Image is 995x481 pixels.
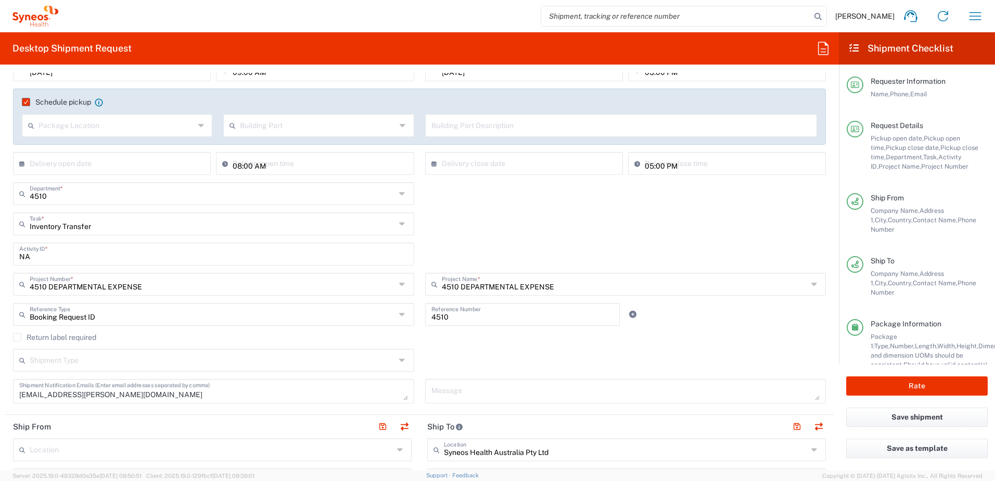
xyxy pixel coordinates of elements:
[878,162,921,170] span: Project Name,
[875,216,888,224] span: City,
[921,162,968,170] span: Project Number
[822,471,983,480] span: Copyright © [DATE]-[DATE] Agistix Inc., All Rights Reserved
[937,342,956,350] span: Width,
[871,333,897,350] span: Package 1:
[871,77,946,85] span: Requester Information
[846,439,988,458] button: Save as template
[888,279,913,287] span: Country,
[848,42,953,55] h2: Shipment Checklist
[871,207,920,214] span: Company Name,
[913,279,958,287] span: Contact Name,
[871,121,923,130] span: Request Details
[212,473,254,479] span: [DATE] 09:39:01
[12,42,132,55] h2: Desktop Shipment Request
[835,11,895,21] span: [PERSON_NAME]
[913,216,958,224] span: Contact Name,
[874,342,890,350] span: Type,
[871,134,924,142] span: Pickup open date,
[426,472,452,478] a: Support
[846,408,988,427] button: Save shipment
[923,153,938,161] span: Task,
[903,361,988,369] span: Should have valid content(s)
[146,473,254,479] span: Client: 2025.19.0-129fbcf
[452,472,479,478] a: Feedback
[890,342,915,350] span: Number,
[871,270,920,277] span: Company Name,
[99,473,142,479] span: [DATE] 09:50:51
[915,342,937,350] span: Length,
[956,342,978,350] span: Height,
[886,153,923,161] span: Department,
[626,307,640,322] a: Add Reference
[871,257,895,265] span: Ship To
[13,333,96,341] label: Return label required
[871,194,904,202] span: Ship From
[875,279,888,287] span: City,
[888,216,913,224] span: Country,
[871,90,890,98] span: Name,
[427,422,463,432] h2: Ship To
[886,144,940,151] span: Pickup close date,
[910,90,927,98] span: Email
[13,422,51,432] h2: Ship From
[871,320,941,328] span: Package Information
[890,90,910,98] span: Phone,
[541,6,811,26] input: Shipment, tracking or reference number
[12,473,142,479] span: Server: 2025.19.0-49328d0a35e
[846,376,988,396] button: Rate
[22,98,91,106] label: Schedule pickup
